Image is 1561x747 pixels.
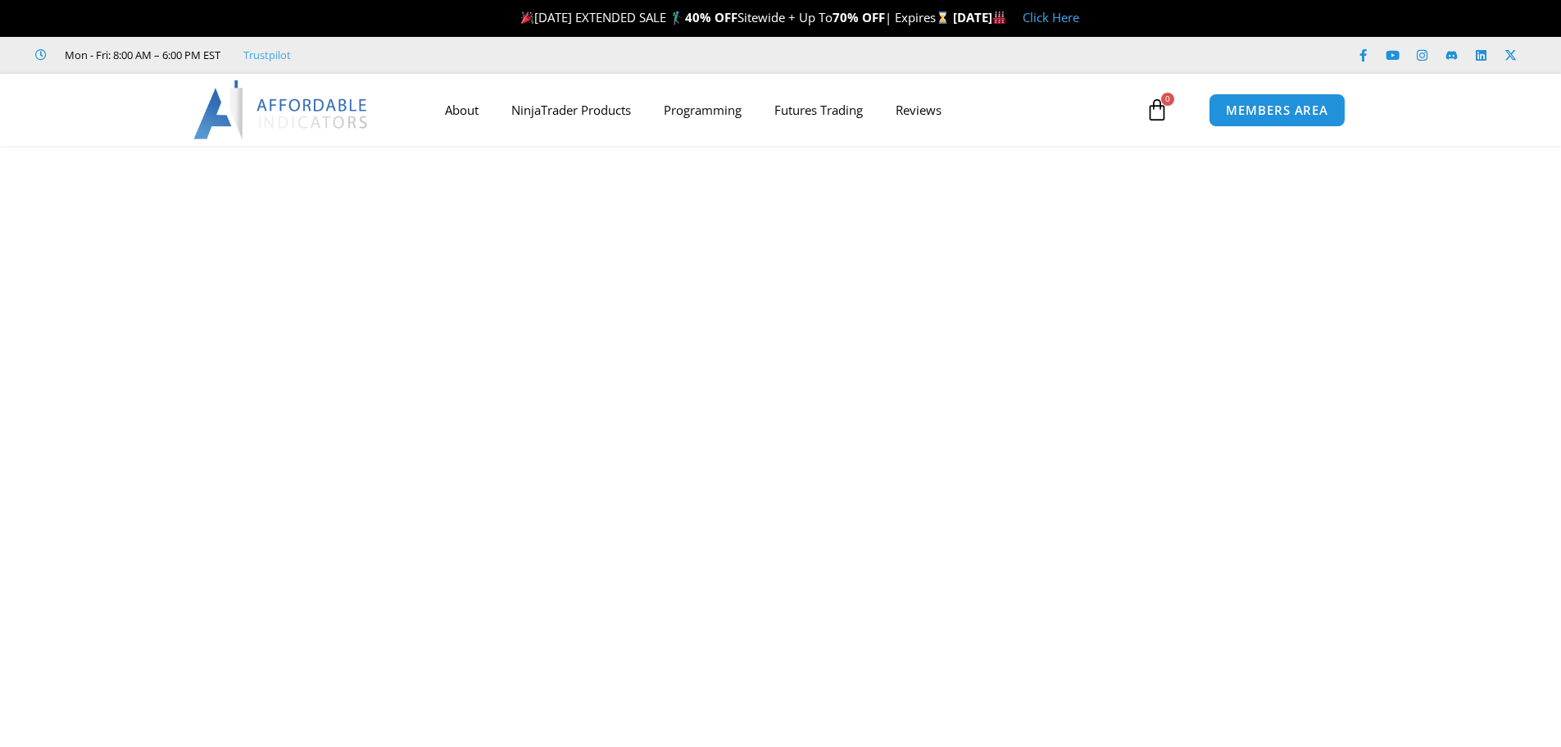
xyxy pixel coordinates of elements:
[429,91,1141,129] nav: Menu
[1121,86,1193,134] a: 0
[937,11,949,24] img: ⌛
[193,80,370,139] img: LogoAI | Affordable Indicators – NinjaTrader
[517,9,953,25] span: [DATE] EXTENDED SALE 🏌️‍♂️ Sitewide + Up To | Expires
[993,11,1005,24] img: 🏭
[879,91,958,129] a: Reviews
[243,45,291,65] a: Trustpilot
[1023,9,1079,25] a: Click Here
[1209,93,1345,127] a: MEMBERS AREA
[953,9,1006,25] strong: [DATE]
[61,45,220,65] span: Mon - Fri: 8:00 AM – 6:00 PM EST
[495,91,647,129] a: NinjaTrader Products
[1226,104,1328,116] span: MEMBERS AREA
[758,91,879,129] a: Futures Trading
[685,9,737,25] strong: 40% OFF
[647,91,758,129] a: Programming
[833,9,885,25] strong: 70% OFF
[429,91,495,129] a: About
[521,11,533,24] img: 🎉
[1161,93,1174,106] span: 0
